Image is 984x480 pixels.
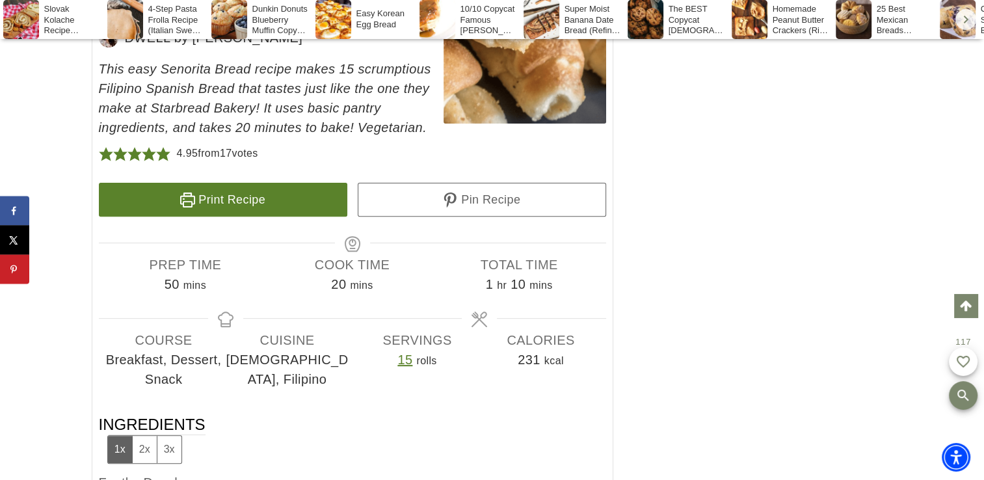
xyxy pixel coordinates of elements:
span: 231 [518,353,540,367]
span: mins [350,280,373,291]
span: 20 [331,277,346,291]
button: Adjust servings by 3x [157,436,181,462]
span: Cook Time [269,255,436,274]
span: Total Time [436,255,603,274]
span: [DEMOGRAPHIC_DATA], Filipino [226,350,349,389]
a: Print Recipe [99,183,347,217]
span: Calories [479,330,603,350]
span: hr [497,280,507,291]
span: Rate this recipe 3 out of 5 stars [127,144,142,163]
span: Rate this recipe 4 out of 5 stars [142,144,156,163]
span: 1 [486,277,494,291]
div: from votes [177,144,258,163]
span: 10 [511,277,525,291]
a: Adjust recipe servings [397,353,412,367]
span: Breakfast, Dessert, Snack [102,350,226,389]
span: Course [102,330,226,350]
span: Rate this recipe 5 out of 5 stars [156,144,170,163]
span: Rate this recipe 1 out of 5 stars [99,144,113,163]
span: mins [529,280,552,291]
span: Ingredients [99,414,206,463]
span: kcal [544,355,564,366]
a: Scroll to top [954,294,977,317]
button: Adjust servings by 1x [108,436,132,462]
div: Accessibility Menu [942,443,970,472]
span: 17 [220,148,232,159]
span: 4.95 [177,148,198,159]
span: 50 [165,277,180,291]
a: Pin Recipe [358,183,606,217]
span: Rate this recipe 2 out of 5 stars [113,144,127,163]
span: Servings [356,330,479,350]
span: mins [183,280,206,291]
span: Prep Time [102,255,269,274]
span: rolls [416,355,436,366]
em: This easy Senorita Bread recipe makes 15 scrumptious Filipino Spanish Bread that tastes just like... [99,62,431,135]
span: Cuisine [226,330,349,350]
button: Adjust servings by 2x [132,436,157,462]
